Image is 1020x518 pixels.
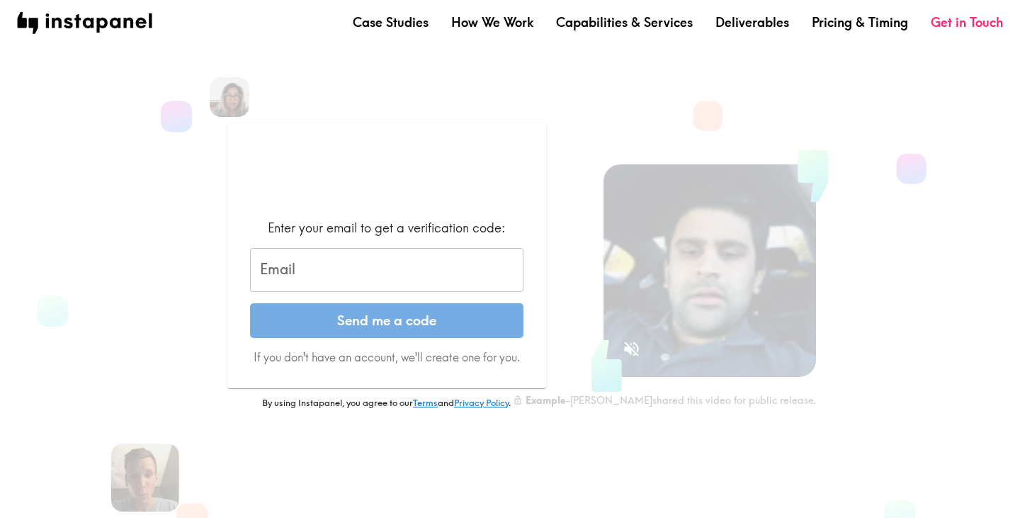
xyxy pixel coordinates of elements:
a: How We Work [451,13,533,31]
b: Example [526,394,565,407]
img: Eric [111,444,179,512]
a: Case Studies [353,13,429,31]
p: By using Instapanel, you agree to our and . [227,397,546,410]
button: Send me a code [250,303,523,339]
button: Sound is off [616,334,647,364]
a: Terms [413,397,438,408]
a: Capabilities & Services [556,13,693,31]
div: Enter your email to get a verification code: [250,219,523,237]
a: Get in Touch [931,13,1003,31]
img: Aileen [210,77,249,117]
a: Deliverables [715,13,789,31]
a: Privacy Policy [454,397,509,408]
img: instapanel [17,12,152,34]
p: If you don't have an account, we'll create one for you. [250,349,523,365]
a: Pricing & Timing [812,13,908,31]
div: - [PERSON_NAME] shared this video for public release. [513,394,816,407]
